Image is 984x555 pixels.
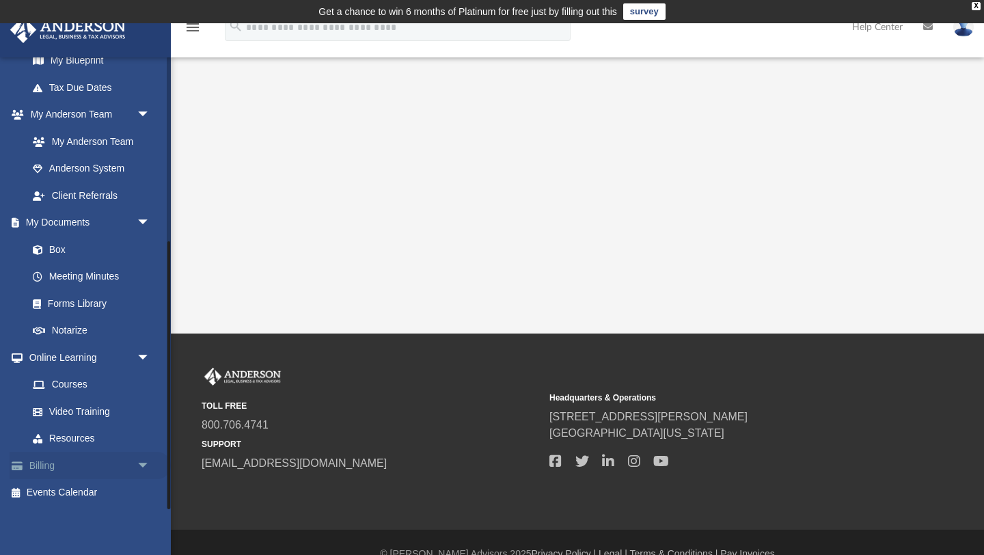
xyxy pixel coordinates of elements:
span: arrow_drop_down [137,452,164,480]
a: Billingarrow_drop_down [10,452,171,479]
span: arrow_drop_down [137,101,164,129]
img: Anderson Advisors Platinum Portal [6,16,130,43]
a: Anderson System [19,155,164,182]
a: My Blueprint [19,47,164,75]
small: TOLL FREE [202,400,540,412]
a: [STREET_ADDRESS][PERSON_NAME] [549,411,748,422]
a: Meeting Minutes [19,263,164,290]
i: search [228,18,243,33]
small: SUPPORT [202,438,540,450]
span: arrow_drop_down [137,344,164,372]
div: close [972,2,981,10]
a: Online Learningarrow_drop_down [10,344,164,371]
div: Get a chance to win 6 months of Platinum for free just by filling out this [318,3,617,20]
a: 800.706.4741 [202,419,269,431]
a: [GEOGRAPHIC_DATA][US_STATE] [549,427,724,439]
a: Tax Due Dates [19,74,171,101]
a: menu [184,26,201,36]
a: Notarize [19,317,164,344]
span: arrow_drop_down [137,209,164,237]
a: My Anderson Teamarrow_drop_down [10,101,164,128]
a: Resources [19,425,164,452]
img: User Pic [953,17,974,37]
a: Forms Library [19,290,157,317]
a: Video Training [19,398,157,425]
small: Headquarters & Operations [549,392,888,404]
a: Box [19,236,157,263]
img: Anderson Advisors Platinum Portal [202,368,284,385]
a: Events Calendar [10,479,171,506]
a: Courses [19,371,164,398]
a: survey [623,3,666,20]
a: My Anderson Team [19,128,157,155]
a: Client Referrals [19,182,164,209]
a: [EMAIL_ADDRESS][DOMAIN_NAME] [202,457,387,469]
i: menu [184,19,201,36]
a: My Documentsarrow_drop_down [10,209,164,236]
